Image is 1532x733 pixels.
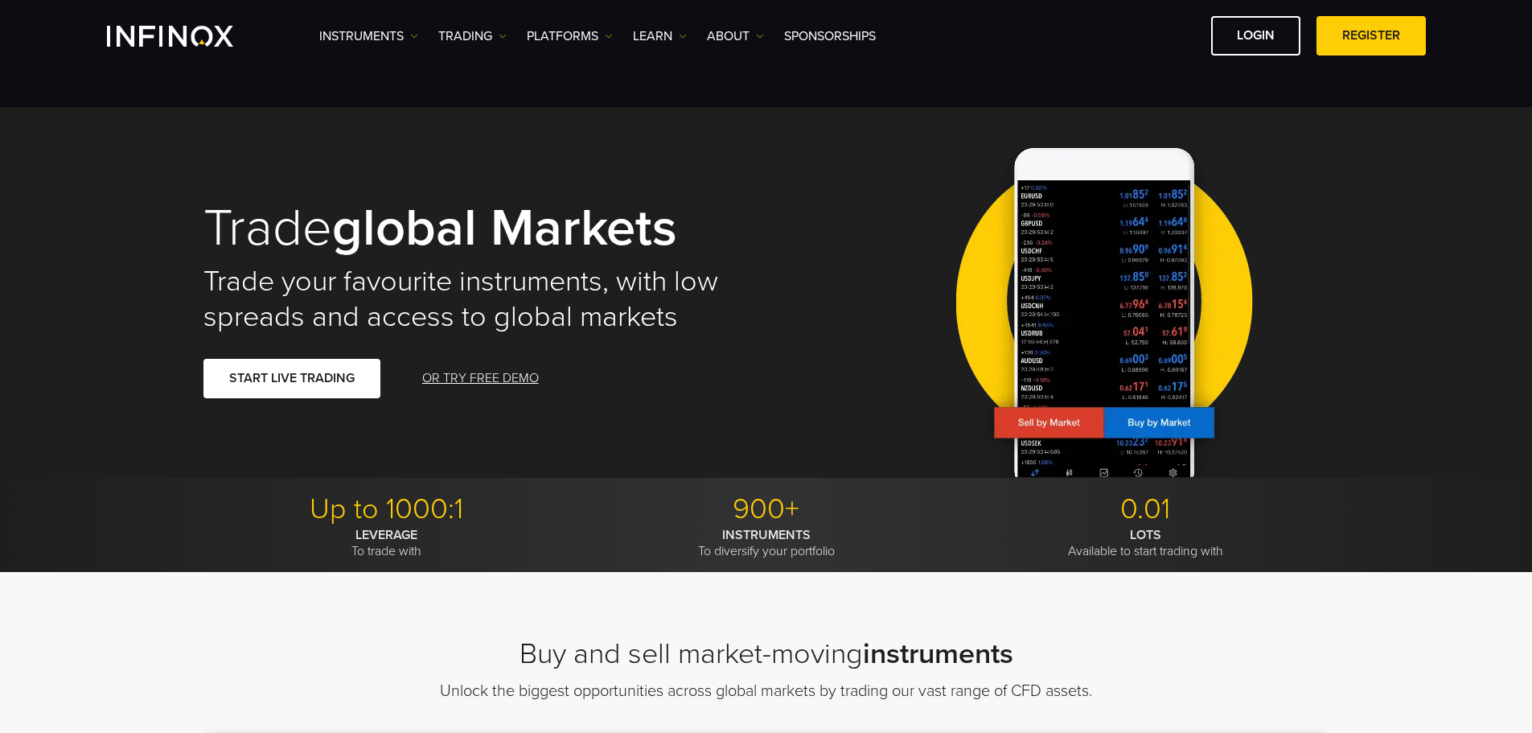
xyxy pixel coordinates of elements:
strong: LEVERAGE [355,527,417,543]
a: REGISTER [1316,16,1426,56]
strong: global markets [332,196,677,260]
a: TRADING [438,27,507,46]
a: SPONSORSHIPS [784,27,876,46]
strong: INSTRUMENTS [722,527,811,543]
p: To trade with [203,527,571,559]
h1: Trade [203,201,744,256]
a: START LIVE TRADING [203,359,380,398]
p: To diversify your portfolio [582,527,950,559]
strong: instruments [863,636,1013,671]
p: Unlock the biggest opportunities across global markets by trading our vast range of CFD assets. [394,680,1138,702]
h2: Trade your favourite instruments, with low spreads and access to global markets [203,264,744,335]
p: Available to start trading with [962,527,1329,559]
p: Up to 1000:1 [203,492,571,527]
a: Learn [633,27,687,46]
p: 900+ [582,492,950,527]
a: PLATFORMS [527,27,613,46]
a: OR TRY FREE DEMO [421,359,540,398]
strong: LOTS [1130,527,1161,543]
p: 0.01 [962,492,1329,527]
a: INFINOX Logo [107,26,271,47]
a: Instruments [319,27,418,46]
a: LOGIN [1211,16,1300,56]
h2: Buy and sell market-moving [203,636,1329,672]
a: ABOUT [707,27,764,46]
